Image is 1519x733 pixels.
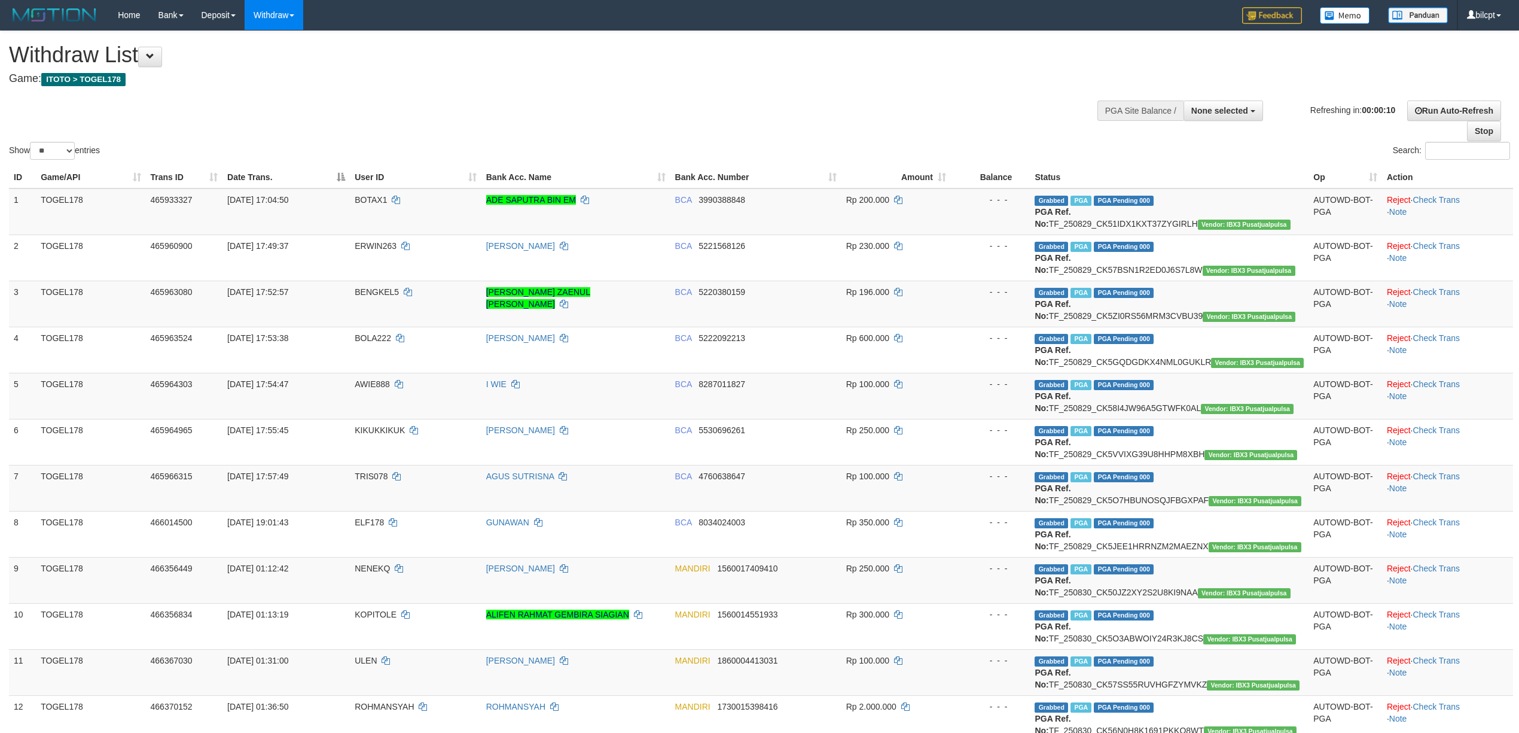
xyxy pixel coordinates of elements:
[146,166,223,188] th: Trans ID: activate to sort column ascending
[1413,564,1460,573] a: Check Trans
[1382,281,1513,327] td: · ·
[486,333,555,343] a: [PERSON_NAME]
[9,188,36,235] td: 1
[151,195,193,205] span: 465933327
[1362,105,1395,114] strong: 00:00:10
[9,419,36,465] td: 6
[1035,391,1070,413] b: PGA Ref. No:
[1094,564,1154,574] span: PGA Pending
[675,610,710,619] span: MANDIRI
[1070,334,1091,344] span: Marked by bilcs1
[486,241,555,251] a: [PERSON_NAME]
[1035,380,1068,390] span: Grabbed
[151,610,193,619] span: 466356834
[1308,281,1382,327] td: AUTOWD-BOT-PGA
[956,655,1026,667] div: - - -
[1308,557,1382,603] td: AUTOWD-BOT-PGA
[1387,472,1411,481] a: Reject
[846,518,889,527] span: Rp 350.000
[227,702,288,711] span: [DATE] 01:36:50
[1308,373,1382,419] td: AUTOWD-BOT-PGA
[846,564,889,573] span: Rp 250.000
[1030,557,1308,603] td: TF_250830_CK50JZ2XY2S2U8KI9NAA
[151,656,193,665] span: 466367030
[1094,334,1154,344] span: PGA Pending
[1389,207,1407,217] a: Note
[1035,702,1068,713] span: Grabbed
[355,656,377,665] span: ULEN
[227,195,288,205] span: [DATE] 17:04:50
[1035,334,1068,344] span: Grabbed
[846,610,889,619] span: Rp 300.000
[1308,465,1382,511] td: AUTOWD-BOT-PGA
[9,281,36,327] td: 3
[1035,668,1070,689] b: PGA Ref. No:
[355,702,414,711] span: ROHMANSYAH
[1030,419,1308,465] td: TF_250829_CK5VVIXG39U8HHPM8XBH
[846,195,889,205] span: Rp 200.000
[1035,242,1068,252] span: Grabbed
[1070,518,1091,528] span: Marked by bilcs1
[1413,472,1460,481] a: Check Trans
[486,195,576,205] a: ADE SAPUTRA BIN EM
[9,43,1001,67] h1: Withdraw List
[9,649,36,695] td: 11
[151,241,193,251] span: 465960900
[1389,576,1407,585] a: Note
[956,470,1026,482] div: - - -
[1030,373,1308,419] td: TF_250829_CK58I4JW96A5GTWFK0AL
[1030,281,1308,327] td: TF_250829_CK5ZI0RS56MRM3CVBU39
[1094,426,1154,436] span: PGA Pending
[675,287,692,297] span: BCA
[1094,380,1154,390] span: PGA Pending
[1035,299,1070,321] b: PGA Ref. No:
[675,333,692,343] span: BCA
[227,518,288,527] span: [DATE] 19:01:43
[1035,472,1068,482] span: Grabbed
[1094,656,1154,667] span: PGA Pending
[227,379,288,389] span: [DATE] 17:54:47
[956,609,1026,621] div: - - -
[675,472,692,481] span: BCA
[675,702,710,711] span: MANDIRI
[1389,483,1407,493] a: Note
[151,379,193,389] span: 465964303
[956,516,1026,528] div: - - -
[1035,622,1070,643] b: PGA Ref. No:
[355,195,387,205] span: BOTAX1
[1030,327,1308,373] td: TF_250829_CK5GQDGDKX4NML0GUKLR
[1387,518,1411,527] a: Reject
[1308,419,1382,465] td: AUTOWD-BOT-PGA
[1382,373,1513,419] td: · ·
[36,166,145,188] th: Game/API: activate to sort column ascending
[846,425,889,435] span: Rp 250.000
[1382,166,1513,188] th: Action
[355,425,405,435] span: KIKUKKIKUK
[1467,121,1501,141] a: Stop
[956,701,1026,713] div: - - -
[699,287,745,297] span: Copy 5220380159 to clipboard
[1413,518,1460,527] a: Check Trans
[1035,518,1068,528] span: Grabbed
[9,6,100,24] img: MOTION_logo.png
[1387,564,1411,573] a: Reject
[1070,242,1091,252] span: Marked by bilcs1
[846,287,889,297] span: Rp 196.000
[151,287,193,297] span: 465963080
[486,656,555,665] a: [PERSON_NAME]
[1070,288,1091,298] span: Marked by bilcs1
[486,287,590,309] a: [PERSON_NAME] ZAENUL [PERSON_NAME]
[1035,196,1068,206] span: Grabbed
[1035,253,1070,275] b: PGA Ref. No:
[9,235,36,281] td: 2
[841,166,951,188] th: Amount: activate to sort column ascending
[1094,472,1154,482] span: PGA Pending
[151,564,193,573] span: 466356449
[1191,106,1248,115] span: None selected
[1209,496,1301,506] span: Vendor URL: https://checkout5.1velocity.biz
[1413,379,1460,389] a: Check Trans
[355,472,388,481] span: TRIS078
[1035,610,1068,621] span: Grabbed
[675,195,692,205] span: BCA
[1382,188,1513,235] td: · ·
